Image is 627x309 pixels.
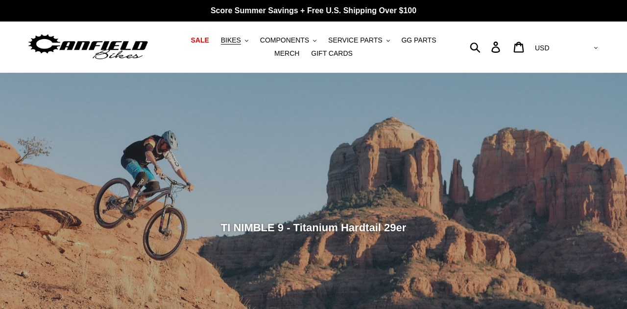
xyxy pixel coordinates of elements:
[401,36,436,44] span: GG PARTS
[323,34,394,47] button: SERVICE PARTS
[306,47,358,60] a: GIFT CARDS
[255,34,321,47] button: COMPONENTS
[191,36,209,44] span: SALE
[216,34,253,47] button: BIKES
[269,47,304,60] a: MERCH
[328,36,382,44] span: SERVICE PARTS
[274,49,299,58] span: MERCH
[186,34,214,47] a: SALE
[221,36,241,44] span: BIKES
[260,36,309,44] span: COMPONENTS
[221,221,407,234] span: TI NIMBLE 9 - Titanium Hardtail 29er
[27,32,149,63] img: Canfield Bikes
[396,34,441,47] a: GG PARTS
[311,49,353,58] span: GIFT CARDS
